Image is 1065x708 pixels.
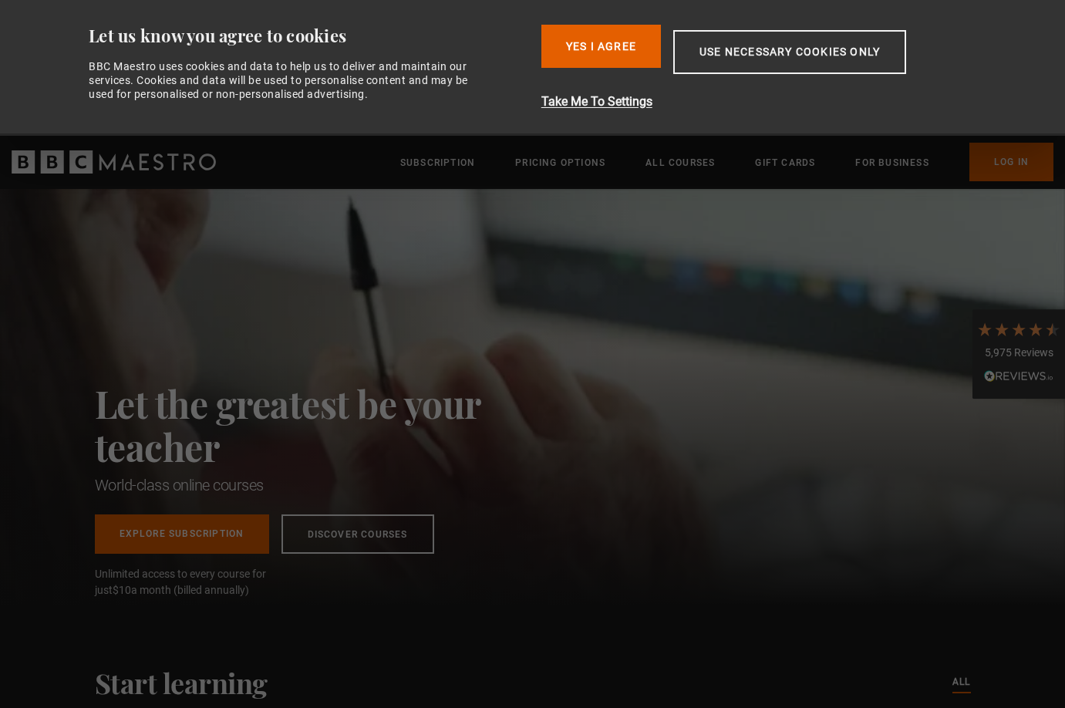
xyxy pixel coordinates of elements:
a: Pricing Options [515,155,605,170]
span: $10 [113,584,131,596]
span: Unlimited access to every course for just a month (billed annually) [95,566,303,598]
h2: Let the greatest be your teacher [95,382,550,468]
a: Log In [969,143,1053,181]
div: Let us know you agree to cookies [89,25,529,47]
img: REVIEWS.io [984,370,1053,381]
button: Use necessary cookies only [673,30,906,74]
div: Read All Reviews [976,369,1061,387]
div: 5,975 ReviewsRead All Reviews [972,309,1065,399]
a: Discover Courses [281,514,434,554]
a: Subscription [400,155,475,170]
div: BBC Maestro uses cookies and data to help us to deliver and maintain our services. Cookies and da... [89,59,485,102]
a: Gift Cards [755,155,815,170]
div: 5,975 Reviews [976,346,1061,361]
svg: BBC Maestro [12,150,216,174]
a: All Courses [645,155,715,170]
div: 4.7 Stars [976,321,1061,338]
a: Explore Subscription [95,514,269,554]
button: Take Me To Settings [541,93,988,111]
button: Yes I Agree [541,25,661,68]
h1: World-class online courses [95,474,550,496]
a: For business [855,155,929,170]
nav: Primary [400,143,1053,181]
